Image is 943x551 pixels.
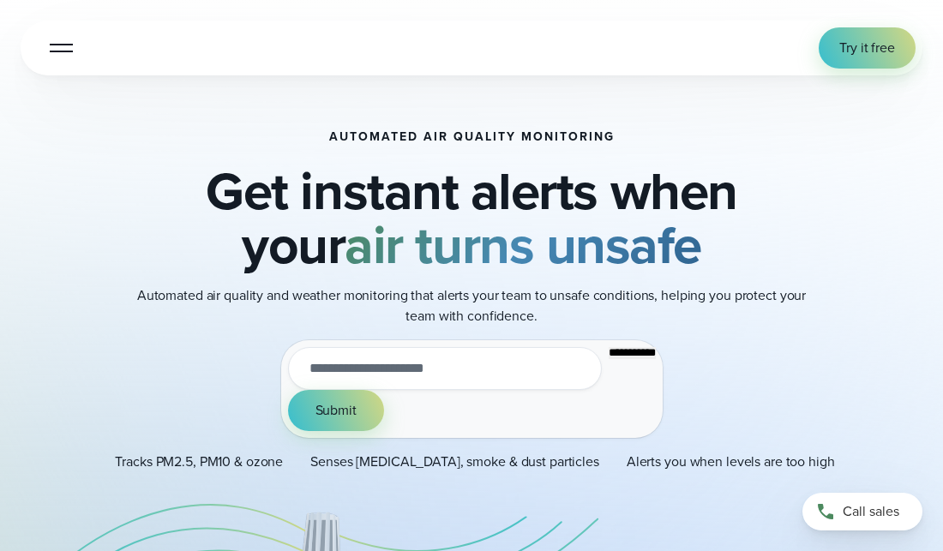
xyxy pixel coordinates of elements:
[345,206,701,284] strong: air turns unsafe
[129,285,814,326] p: Automated air quality and weather monitoring that alerts your team to unsafe conditions, helping ...
[21,165,922,272] h2: Get instant alerts when your
[839,38,895,58] span: Try it free
[329,130,615,144] h1: Automated Air Quality Monitoring
[115,452,283,472] p: Tracks PM2.5, PM10 & ozone
[627,452,835,472] p: Alerts you when levels are too high
[288,390,384,431] button: Submit
[819,27,916,69] a: Try it free
[802,493,922,530] a: Call sales
[843,501,899,522] span: Call sales
[310,452,599,472] p: Senses [MEDICAL_DATA], smoke & dust particles
[315,400,357,421] span: Submit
